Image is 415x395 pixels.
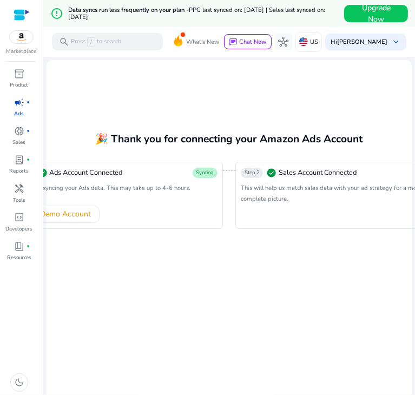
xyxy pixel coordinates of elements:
[266,168,276,178] span: check_circle
[49,168,122,178] span: Ads Account Connected
[14,212,24,222] span: code_blocks
[14,377,24,387] span: dark_mode
[13,196,25,204] p: Tools
[10,31,33,44] img: amazon.svg
[196,169,214,176] span: Syncing
[27,245,30,248] span: fiber_manual_record
[14,97,24,108] span: campaign
[275,33,292,50] button: hub
[353,2,399,25] span: Upgrade Now
[331,39,387,45] p: Hi
[27,158,30,161] span: fiber_manual_record
[245,169,260,176] span: Step 2
[6,225,33,233] p: Developers
[279,168,357,178] span: Sales Account Connected
[224,34,271,49] button: chatChat Now
[299,37,308,46] img: us.svg
[391,37,401,47] span: keyboard_arrow_down
[14,155,24,165] span: lab_profile
[21,208,91,220] span: View Demo Account
[6,48,37,56] p: Marketplace
[14,183,24,194] span: handyman
[12,184,190,192] span: We’re now syncing your Ads data. This may take up to 4-6 hours.
[14,69,24,79] span: inventory_2
[96,132,363,146] span: 🎉 Thank you for connecting your Amazon Ads Account
[229,38,238,47] span: chat
[68,6,344,21] h5: Data syncs run less frequently on your plan -
[14,126,24,136] span: donut_small
[68,6,325,21] span: PPC last synced on: [DATE] | Sales last synced on: [DATE]
[13,139,26,146] p: Sales
[14,241,24,252] span: book_4
[310,32,318,51] p: US
[186,32,219,51] span: What's New
[71,37,121,47] p: Press to search
[278,37,288,47] span: hub
[27,129,30,133] span: fiber_manual_record
[337,38,387,46] b: [PERSON_NAME]
[59,37,69,47] span: search
[15,110,24,117] p: Ads
[344,5,408,22] button: Upgrade Now
[12,206,100,223] button: View Demo Account
[50,7,63,20] mat-icon: error_outline
[27,101,30,104] span: fiber_manual_record
[10,81,29,89] p: Product
[7,254,31,261] p: Resources
[10,167,29,175] p: Reports
[87,37,95,47] span: /
[240,38,267,46] span: Chat Now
